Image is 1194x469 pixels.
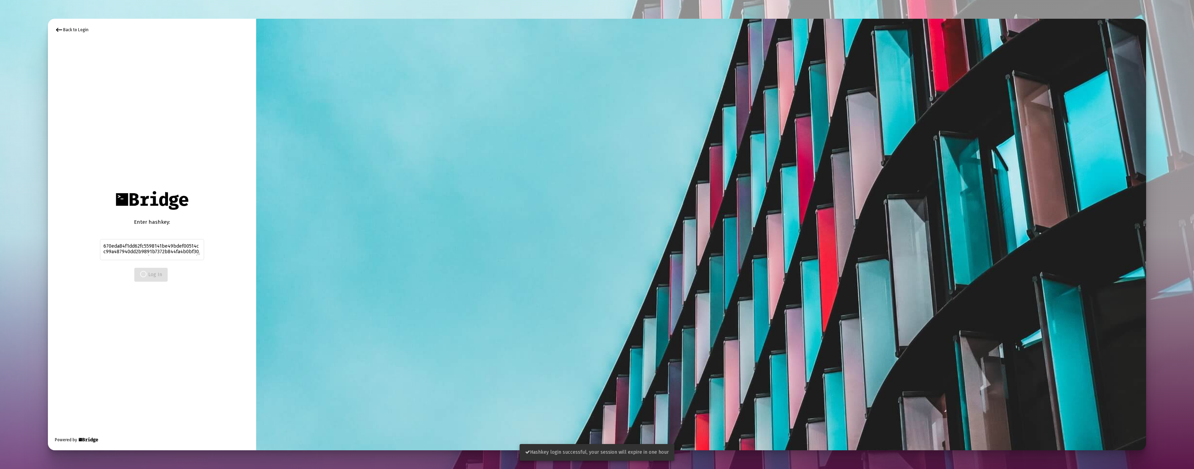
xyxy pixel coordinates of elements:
[78,436,99,443] img: Bridge Financial Technology Logo
[100,219,204,225] div: Enter hashkey:
[55,26,89,34] div: Back to Login
[55,26,63,34] mat-icon: keyboard_backspace
[134,268,168,282] button: Log In
[55,436,99,443] div: Powered by
[525,449,669,455] span: Hashkey login successful, your session will expire in one hour
[112,187,192,213] img: Bridge Financial Technology Logo
[140,272,162,278] span: Log In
